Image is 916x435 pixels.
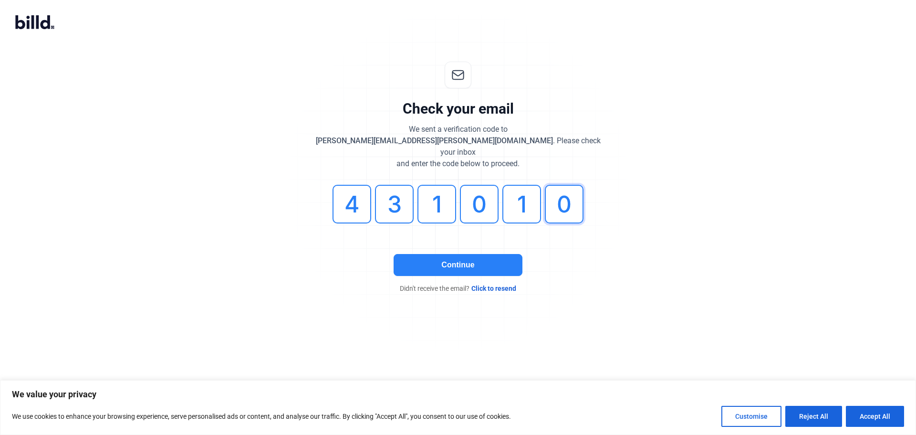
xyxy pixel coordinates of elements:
div: Didn't receive the email? [315,284,601,293]
button: Customise [721,406,781,427]
div: We sent a verification code to . Please check your inbox and enter the code below to proceed. [315,124,601,170]
p: We value your privacy [12,389,904,400]
span: Click to resend [471,284,516,293]
button: Continue [394,254,522,276]
span: [PERSON_NAME][EMAIL_ADDRESS][PERSON_NAME][DOMAIN_NAME] [316,136,553,145]
button: Reject All [785,406,842,427]
p: We use cookies to enhance your browsing experience, serve personalised ads or content, and analys... [12,411,511,422]
button: Accept All [846,406,904,427]
div: Check your email [403,100,514,118]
